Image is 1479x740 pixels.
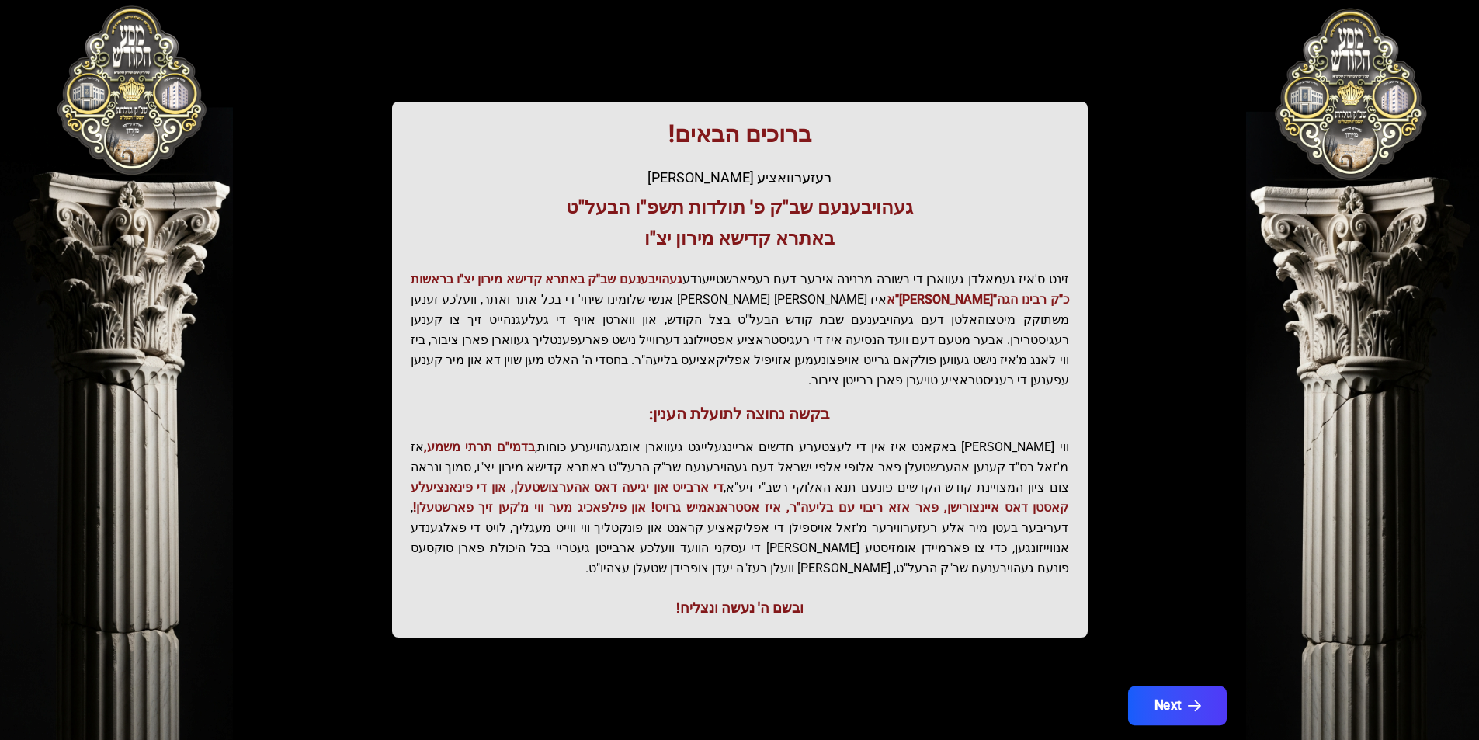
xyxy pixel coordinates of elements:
div: ובשם ה' נעשה ונצליח! [411,597,1069,619]
span: געהויבענעם שב"ק באתרא קדישא מירון יצ"ו בראשות כ"ק רבינו הגה"[PERSON_NAME]"א [411,272,1069,307]
h1: ברוכים הבאים! [411,120,1069,148]
p: ווי [PERSON_NAME] באקאנט איז אין די לעצטערע חדשים אריינגעלייגט געווארן אומגעהויערע כוחות, אז מ'זא... [411,437,1069,578]
p: זינט ס'איז געמאלדן געווארן די בשורה מרנינה איבער דעם בעפארשטייענדע איז [PERSON_NAME] [PERSON_NAME... [411,269,1069,391]
h3: באתרא קדישא מירון יצ"ו [411,226,1069,251]
span: די ארבייט און יגיעה דאס אהערצושטעלן, און די פינאנציעלע קאסטן דאס איינצורישן, פאר אזא ריבוי עם בלי... [411,480,1069,515]
h3: בקשה נחוצה לתועלת הענין: [411,403,1069,425]
span: בדמי"ם תרתי משמע, [424,439,535,454]
h3: געהויבענעם שב"ק פ' תולדות תשפ"ו הבעל"ט [411,195,1069,220]
div: רעזערוואציע [PERSON_NAME] [411,167,1069,189]
button: Next [1127,686,1226,725]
